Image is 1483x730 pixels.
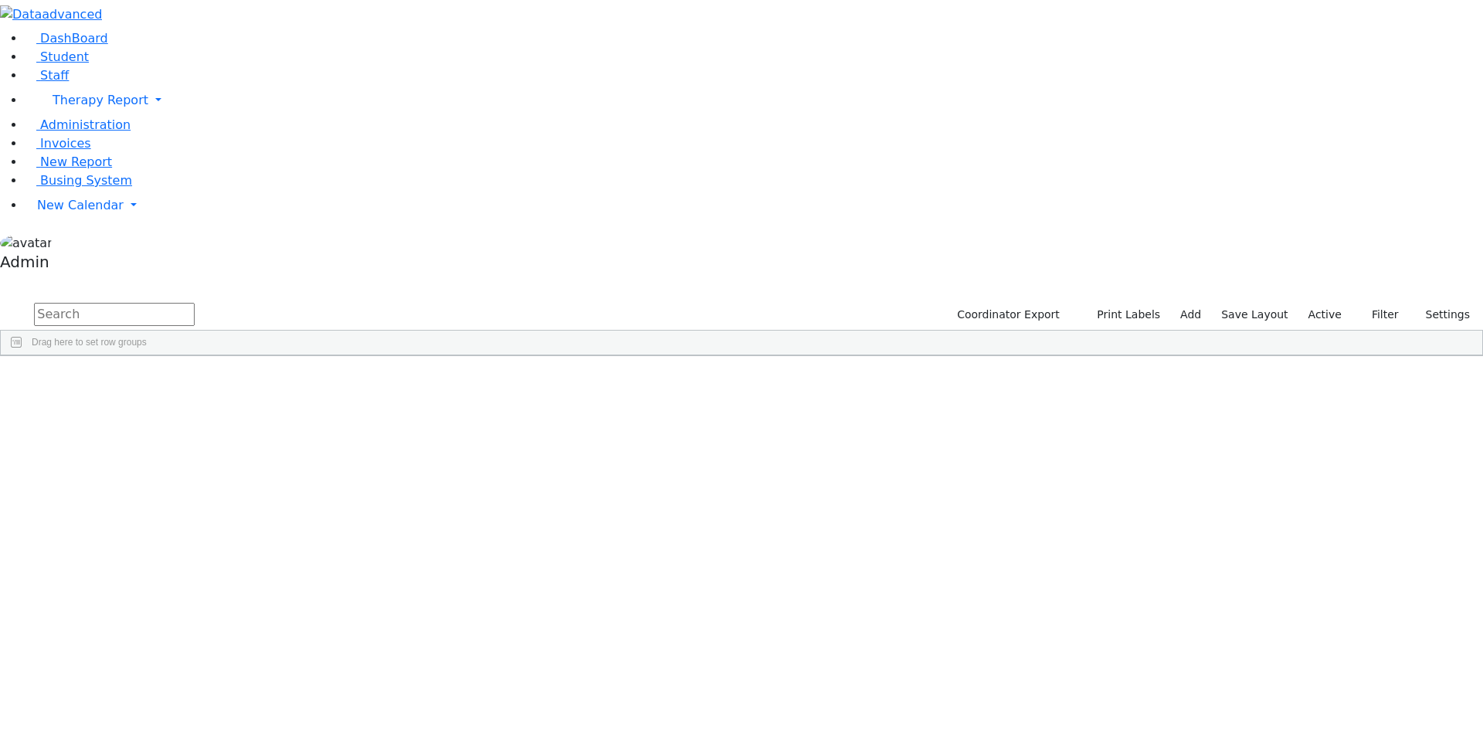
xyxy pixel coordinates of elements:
span: Invoices [40,136,91,151]
span: Busing System [40,173,132,188]
a: Add [1173,303,1208,327]
button: Filter [1352,303,1406,327]
button: Print Labels [1079,303,1167,327]
span: Drag here to set row groups [32,337,147,348]
a: DashBoard [25,31,108,46]
a: New Report [25,154,112,169]
button: Settings [1406,303,1477,327]
button: Save Layout [1214,303,1295,327]
a: Student [25,49,89,64]
a: New Calendar [25,190,1483,221]
a: Invoices [25,136,91,151]
a: Busing System [25,173,132,188]
span: Student [40,49,89,64]
a: Therapy Report [25,85,1483,116]
input: Search [34,303,195,326]
a: Administration [25,117,131,132]
label: Active [1301,303,1349,327]
a: Staff [25,68,69,83]
button: Coordinator Export [947,303,1067,327]
span: DashBoard [40,31,108,46]
span: Administration [40,117,131,132]
span: New Report [40,154,112,169]
span: Therapy Report [53,93,148,107]
span: Staff [40,68,69,83]
span: New Calendar [37,198,124,212]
